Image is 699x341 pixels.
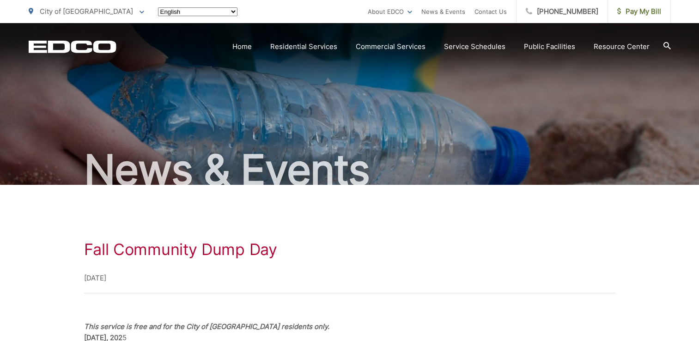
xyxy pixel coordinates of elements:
em: This service is free and for the City of [GEOGRAPHIC_DATA] residents only. [84,322,329,331]
a: Service Schedules [444,41,505,52]
p: [DATE] [84,273,615,284]
a: About EDCO [368,6,412,17]
a: News & Events [421,6,465,17]
a: Home [232,41,252,52]
a: Public Facilities [524,41,575,52]
a: EDCD logo. Return to the homepage. [29,40,116,53]
a: Resource Center [594,41,650,52]
a: Commercial Services [356,41,425,52]
span: City of [GEOGRAPHIC_DATA] [40,7,133,16]
a: Contact Us [474,6,507,17]
select: Select a language [158,7,237,16]
h2: News & Events [29,147,671,193]
h1: Fall Community Dump Day [84,240,615,259]
span: Pay My Bill [617,6,661,17]
a: Residential Services [270,41,337,52]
